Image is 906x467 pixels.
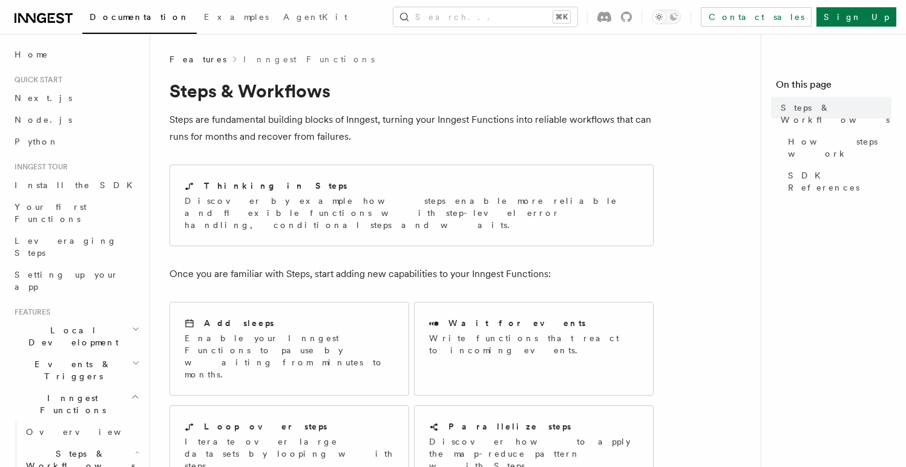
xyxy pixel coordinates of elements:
span: Overview [26,427,151,437]
button: Local Development [10,319,142,353]
h2: Loop over steps [204,420,327,433]
button: Toggle dark mode [652,10,681,24]
span: Home [15,48,48,60]
a: Contact sales [701,7,812,27]
span: Python [15,137,59,146]
span: Inngest Functions [10,392,131,416]
span: How steps work [788,136,891,160]
a: Node.js [10,109,142,131]
h2: Add sleeps [204,317,274,329]
a: SDK References [783,165,891,198]
span: Documentation [90,12,189,22]
a: Overview [21,421,142,443]
p: Once you are familiar with Steps, start adding new capabilities to your Inngest Functions: [169,266,654,282]
span: Steps & Workflows [781,102,891,126]
span: Leveraging Steps [15,236,117,258]
button: Search...⌘K [393,7,577,27]
span: Setting up your app [15,270,119,292]
a: Documentation [82,4,197,34]
span: Features [10,307,50,317]
button: Inngest Functions [10,387,142,421]
a: Your first Functions [10,196,142,230]
span: Events & Triggers [10,358,132,382]
span: Node.js [15,115,72,125]
a: Setting up your app [10,264,142,298]
a: Home [10,44,142,65]
span: Install the SDK [15,180,140,190]
span: Examples [204,12,269,22]
kbd: ⌘K [553,11,570,23]
a: Thinking in StepsDiscover by example how steps enable more reliable and flexible functions with s... [169,165,654,246]
h4: On this page [776,77,891,97]
span: SDK References [788,169,891,194]
a: Next.js [10,87,142,109]
h1: Steps & Workflows [169,80,654,102]
p: Enable your Inngest Functions to pause by waiting from minutes to months. [185,332,394,380]
a: AgentKit [276,4,355,33]
h2: Parallelize steps [448,420,571,433]
a: Install the SDK [10,174,142,196]
a: Add sleepsEnable your Inngest Functions to pause by waiting from minutes to months. [169,302,409,396]
span: Your first Functions [15,202,87,224]
a: Leveraging Steps [10,230,142,264]
a: Steps & Workflows [776,97,891,131]
p: Discover by example how steps enable more reliable and flexible functions with step-level error h... [185,195,638,231]
h2: Thinking in Steps [204,180,347,192]
a: Python [10,131,142,152]
span: AgentKit [283,12,347,22]
a: How steps work [783,131,891,165]
a: Wait for eventsWrite functions that react to incoming events. [414,302,654,396]
a: Inngest Functions [243,53,375,65]
span: Quick start [10,75,62,85]
h2: Wait for events [448,317,586,329]
p: Steps are fundamental building blocks of Inngest, turning your Inngest Functions into reliable wo... [169,111,654,145]
a: Sign Up [816,7,896,27]
span: Features [169,53,226,65]
span: Local Development [10,324,132,348]
p: Write functions that react to incoming events. [429,332,638,356]
span: Next.js [15,93,72,103]
button: Events & Triggers [10,353,142,387]
a: Examples [197,4,276,33]
span: Inngest tour [10,162,68,172]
